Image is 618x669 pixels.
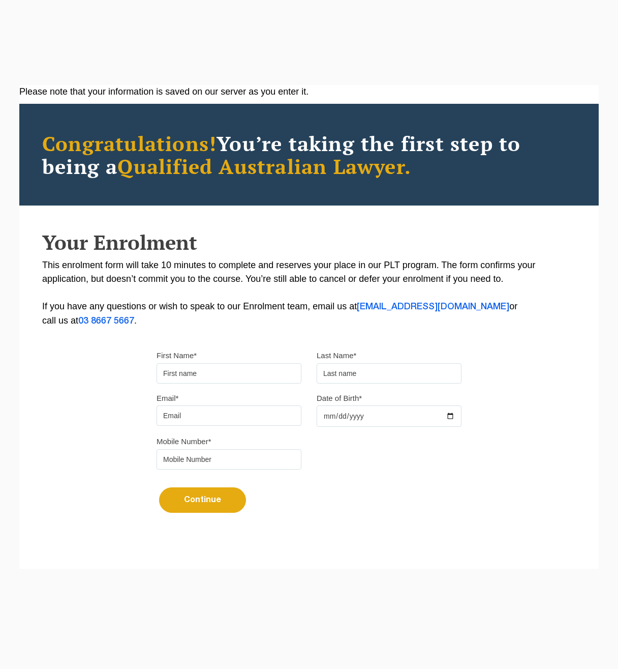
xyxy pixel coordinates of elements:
input: Email [157,405,301,426]
div: Please note that your information is saved on our server as you enter it. [19,85,599,99]
input: First name [157,363,301,384]
label: Date of Birth* [317,393,362,403]
label: Last Name* [317,351,356,361]
a: 03 8667 5667 [78,317,134,325]
input: Last name [317,363,461,384]
label: Email* [157,393,178,403]
a: [EMAIL_ADDRESS][DOMAIN_NAME] [357,303,509,311]
label: First Name* [157,351,197,361]
input: Mobile Number [157,449,301,470]
button: Continue [159,487,246,513]
span: Qualified Australian Lawyer. [117,153,411,180]
span: Congratulations! [42,130,217,157]
label: Mobile Number* [157,437,211,447]
h2: You’re taking the first step to being a [42,132,576,178]
p: This enrolment form will take 10 minutes to complete and reserves your place in our PLT program. ... [42,258,576,328]
h2: Your Enrolment [42,231,576,253]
